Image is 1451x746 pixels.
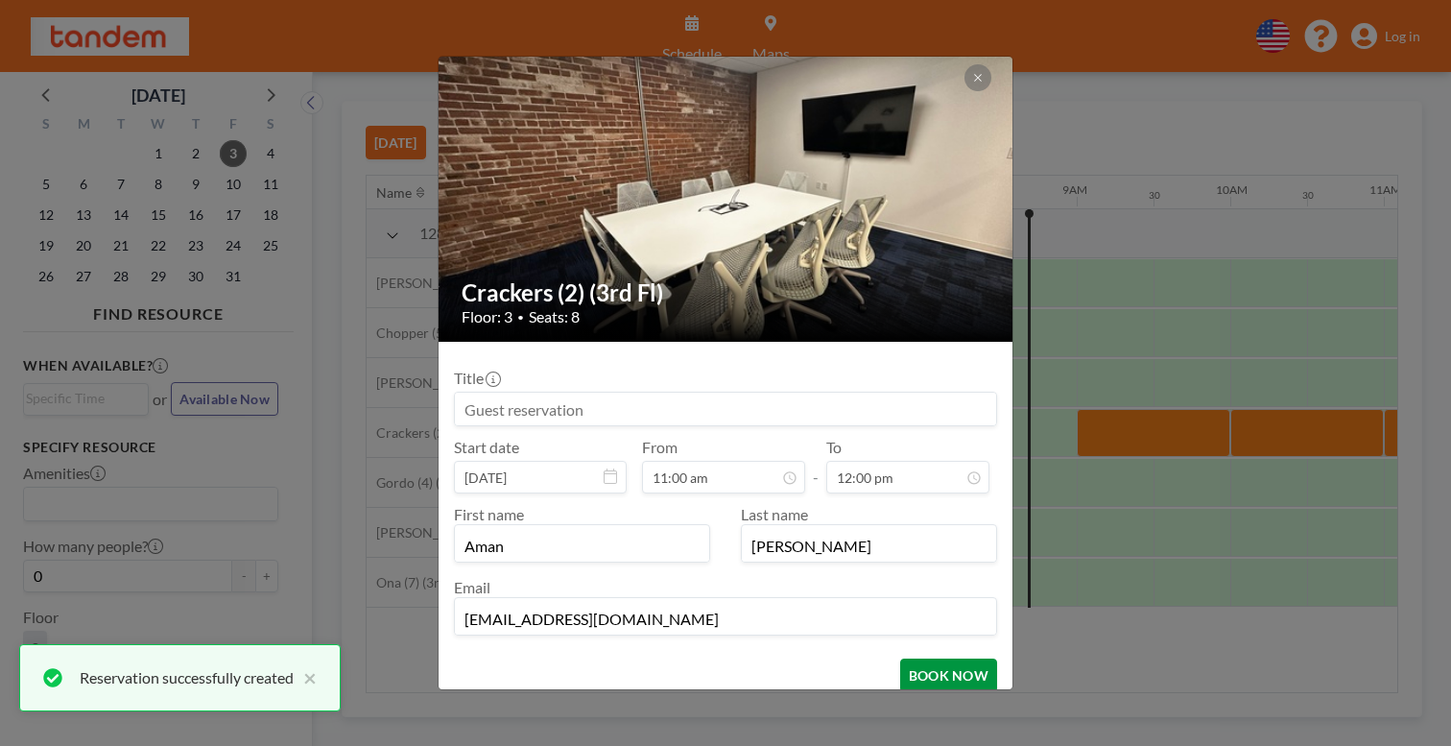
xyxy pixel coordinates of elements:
[642,438,678,457] label: From
[294,666,317,689] button: close
[454,505,524,523] label: First name
[455,393,996,425] input: Guest reservation
[462,307,512,326] span: Floor: 3
[517,310,524,325] span: •
[741,505,808,523] label: Last name
[742,529,996,562] input: Last name
[529,307,580,326] span: Seats: 8
[454,578,490,596] label: Email
[826,438,842,457] label: To
[900,659,997,692] button: BOOK NOW
[455,529,709,562] input: First name
[813,445,819,487] span: -
[454,369,499,388] label: Title
[454,438,519,457] label: Start date
[455,602,996,635] input: Email
[462,278,991,307] h2: Crackers (2) (3rd Fl)
[80,666,294,689] div: Reservation successfully created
